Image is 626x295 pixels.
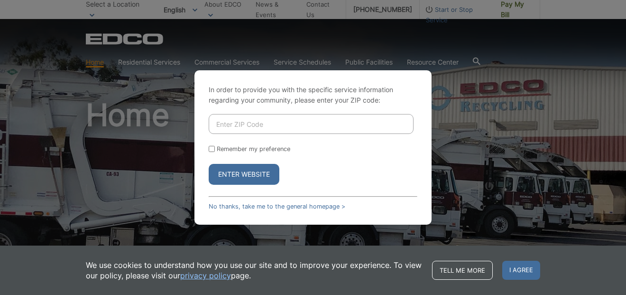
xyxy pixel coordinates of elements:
a: privacy policy [180,270,231,281]
button: Enter Website [209,164,279,185]
p: We use cookies to understand how you use our site and to improve your experience. To view our pol... [86,260,423,281]
p: In order to provide you with the specific service information regarding your community, please en... [209,85,417,105]
input: Enter ZIP Code [209,114,414,134]
label: Remember my preference [217,145,290,152]
span: I agree [502,261,540,280]
a: Tell me more [432,261,493,280]
a: No thanks, take me to the general homepage > [209,203,345,210]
